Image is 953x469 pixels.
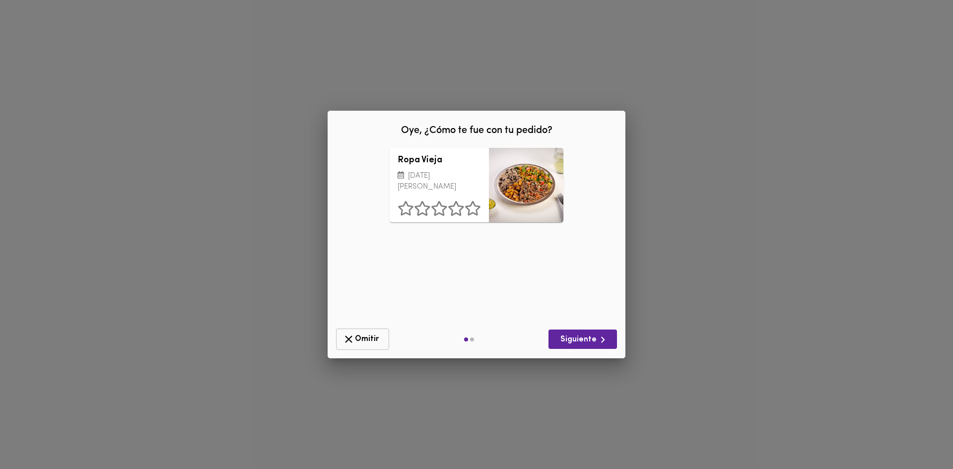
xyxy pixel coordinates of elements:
[489,148,563,222] div: Ropa Vieja
[548,330,617,349] button: Siguiente
[401,126,552,135] span: Oye, ¿Cómo te fue con tu pedido?
[398,156,481,166] h3: Ropa Vieja
[342,333,383,345] span: Omitir
[556,334,609,346] span: Siguiente
[336,329,389,350] button: Omitir
[398,171,481,193] p: [DATE][PERSON_NAME]
[895,411,943,459] iframe: Messagebird Livechat Widget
